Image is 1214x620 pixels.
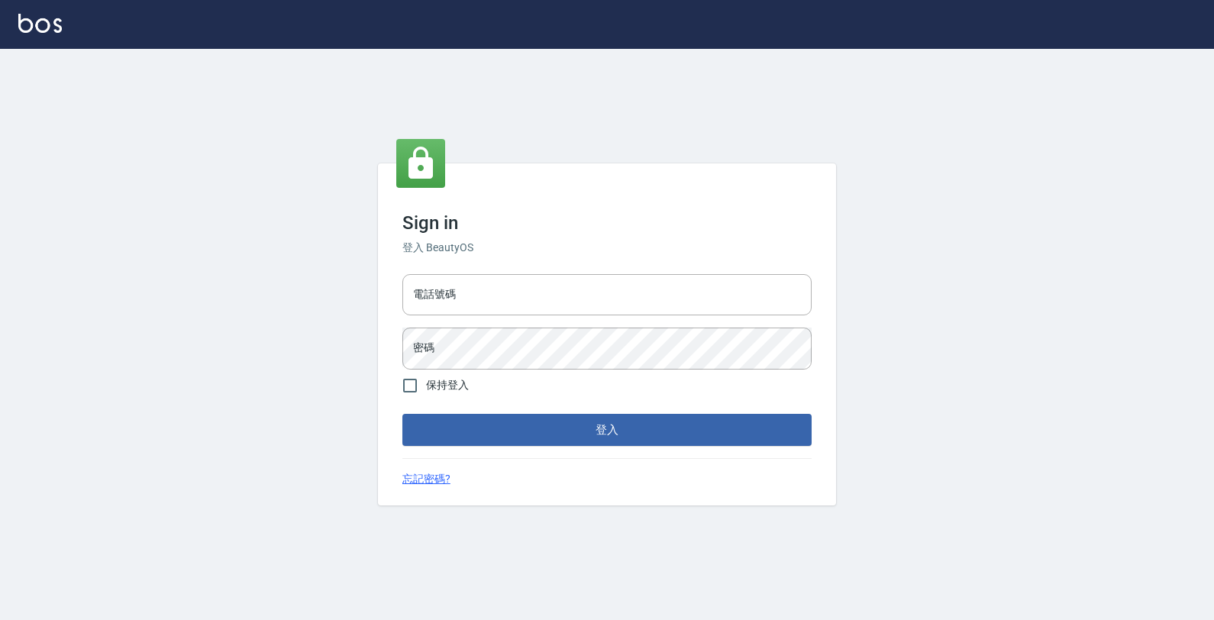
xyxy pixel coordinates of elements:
img: Logo [18,14,62,33]
a: 忘記密碼? [402,471,450,487]
button: 登入 [402,414,812,446]
h3: Sign in [402,212,812,234]
span: 保持登入 [426,377,469,393]
h6: 登入 BeautyOS [402,240,812,256]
